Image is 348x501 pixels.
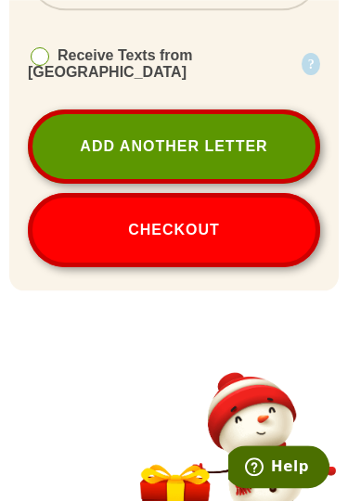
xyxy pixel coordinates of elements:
[228,445,329,492] iframe: Opens a widget where you can find more information
[28,193,320,267] button: Checkout
[28,47,193,80] span: Receive Texts from [GEOGRAPHIC_DATA]
[28,109,320,184] a: Add Another Letter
